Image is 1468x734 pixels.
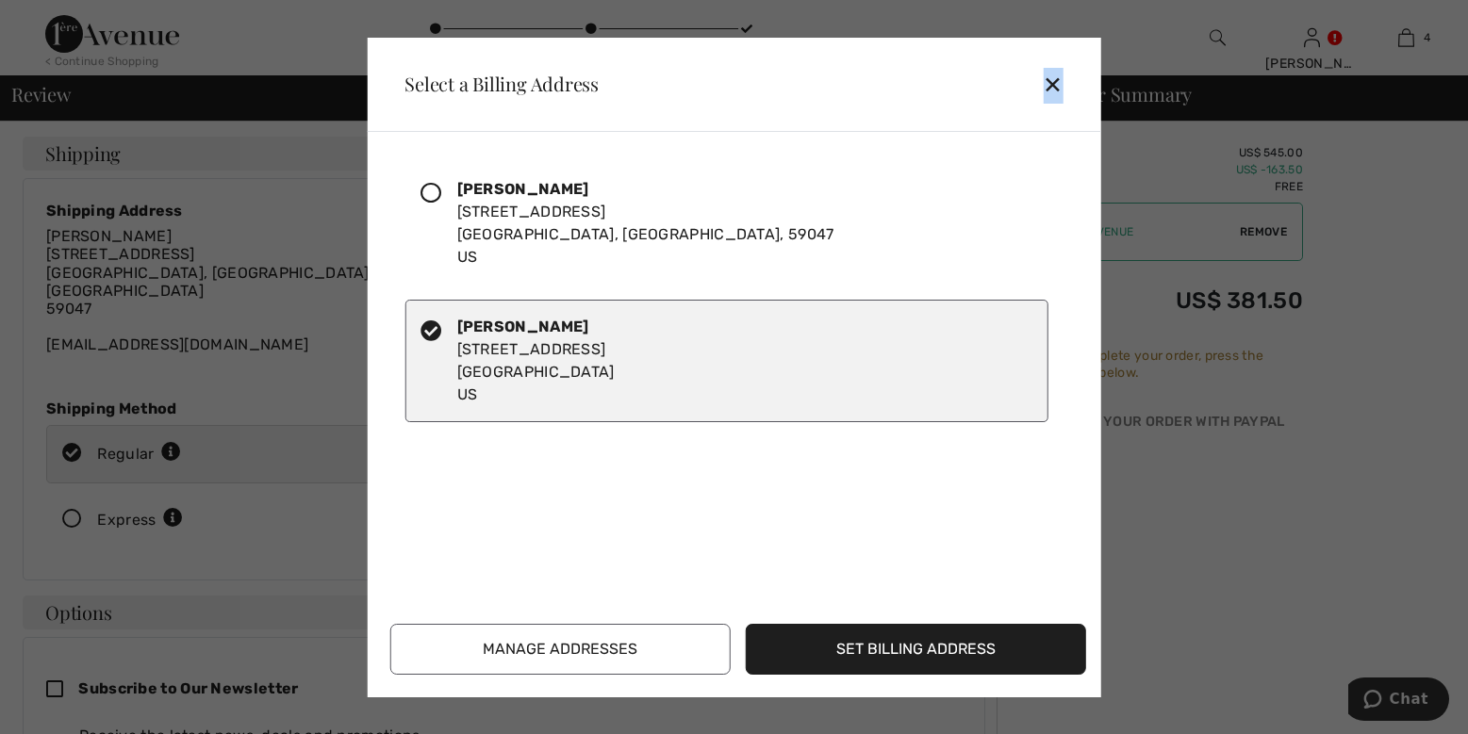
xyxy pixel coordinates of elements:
div: Select a Billing Address [389,74,599,93]
button: Manage Addresses [389,624,730,675]
div: ✕ [1043,64,1078,104]
span: Chat [41,13,80,30]
div: [STREET_ADDRESS] [GEOGRAPHIC_DATA], [GEOGRAPHIC_DATA], 59047 US [457,178,834,269]
button: Set Billing Address [746,624,1086,675]
strong: [PERSON_NAME] [457,180,589,198]
strong: [PERSON_NAME] [457,318,589,335]
div: [STREET_ADDRESS] [GEOGRAPHIC_DATA] US [457,316,615,406]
